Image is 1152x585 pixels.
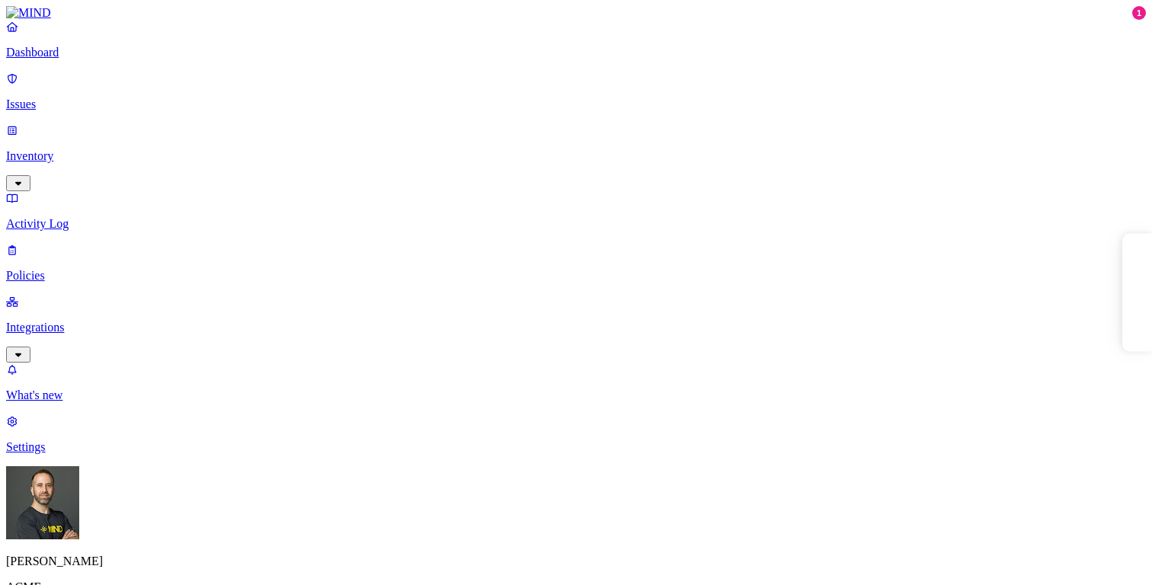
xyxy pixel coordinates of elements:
[6,6,51,20] img: MIND
[6,217,1146,231] p: Activity Log
[6,97,1146,111] p: Issues
[6,6,1146,20] a: MIND
[6,243,1146,283] a: Policies
[6,555,1146,568] p: [PERSON_NAME]
[6,20,1146,59] a: Dashboard
[6,149,1146,163] p: Inventory
[6,321,1146,334] p: Integrations
[6,46,1146,59] p: Dashboard
[6,440,1146,454] p: Settings
[6,123,1146,189] a: Inventory
[6,388,1146,402] p: What's new
[6,363,1146,402] a: What's new
[1132,6,1146,20] div: 1
[6,269,1146,283] p: Policies
[6,466,79,539] img: Tom Mayblum
[6,414,1146,454] a: Settings
[6,295,1146,360] a: Integrations
[6,191,1146,231] a: Activity Log
[6,72,1146,111] a: Issues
